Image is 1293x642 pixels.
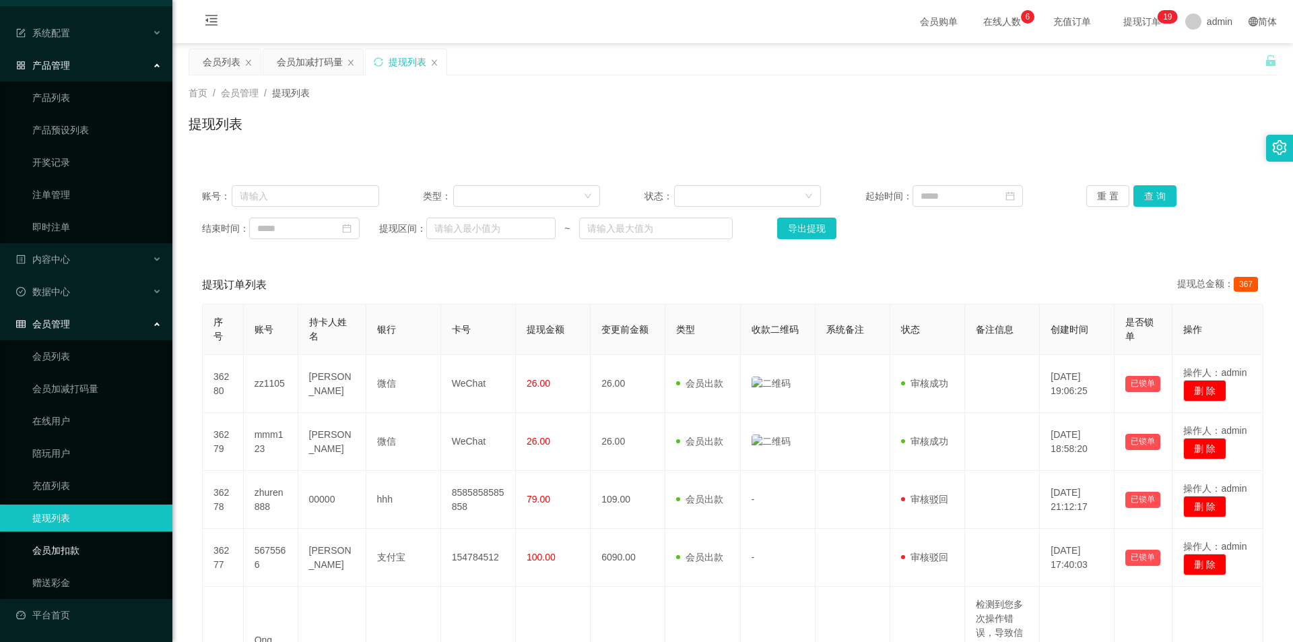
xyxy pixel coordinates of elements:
[277,49,343,75] div: 会员加减打码量
[32,505,162,532] a: 提现列表
[202,189,232,203] span: 账号：
[203,529,244,587] td: 36277
[16,61,26,70] i: 图标: appstore-o
[591,413,665,471] td: 26.00
[32,181,162,208] a: 注单管理
[1177,277,1263,293] div: 提现总金额：
[16,319,70,329] span: 会员管理
[374,57,383,67] i: 图标: sync
[203,355,244,413] td: 36280
[377,324,396,335] span: 银行
[255,324,273,335] span: 账号
[1086,185,1129,207] button: 重 置
[1125,376,1160,392] button: 已锁单
[16,319,26,329] i: 图标: table
[901,378,948,389] span: 审核成功
[244,471,298,529] td: zhuren888
[189,114,242,134] h1: 提现列表
[1021,10,1034,24] sup: 6
[1163,10,1168,24] p: 1
[1183,496,1226,517] button: 删 除
[244,529,298,587] td: 5675566
[389,49,426,75] div: 提现列表
[527,378,550,389] span: 26.00
[584,192,592,201] i: 图标: down
[1183,541,1247,552] span: 操作人：admin
[16,287,26,296] i: 图标: check-circle-o
[272,88,310,98] span: 提现列表
[1040,413,1115,471] td: [DATE] 18:58:20
[366,413,441,471] td: 微信
[441,529,516,587] td: 154784512
[865,189,913,203] span: 起始时间：
[1125,550,1160,566] button: 已锁单
[1183,367,1247,378] span: 操作人：admin
[244,355,298,413] td: zz1105
[244,59,253,67] i: 图标: close
[366,529,441,587] td: 支付宝
[32,117,162,143] a: 产品预设列表
[579,218,733,239] input: 请输入最大值为
[1125,317,1154,342] span: 是否锁单
[366,355,441,413] td: 微信
[32,84,162,111] a: 产品列表
[901,324,920,335] span: 状态
[1117,17,1168,26] span: 提现订单
[901,494,948,505] span: 审核驳回
[426,218,556,239] input: 请输入最小值为
[1183,483,1247,494] span: 操作人：admin
[826,324,864,335] span: 系统备注
[752,494,755,505] span: -
[298,529,366,587] td: [PERSON_NAME]
[342,224,352,233] i: 图标: calendar
[423,189,453,203] span: 类型：
[16,28,70,38] span: 系统配置
[32,472,162,499] a: 充值列表
[1051,324,1088,335] span: 创建时间
[189,88,207,98] span: 首页
[347,59,355,67] i: 图标: close
[527,494,550,505] span: 79.00
[752,324,799,335] span: 收款二维码
[777,218,836,239] button: 导出提现
[441,413,516,471] td: WeChat
[379,222,426,236] span: 提现区间：
[676,494,723,505] span: 会员出款
[1183,324,1202,335] span: 操作
[213,88,215,98] span: /
[441,471,516,529] td: 8585858585858
[203,471,244,529] td: 36278
[298,413,366,471] td: [PERSON_NAME]
[1272,140,1287,155] i: 图标: setting
[527,552,556,563] span: 100.00
[1158,10,1177,24] sup: 19
[976,17,1028,26] span: 在线人数
[1026,10,1030,24] p: 6
[1249,17,1258,26] i: 图标: global
[527,436,550,447] span: 26.00
[591,355,665,413] td: 26.00
[1047,17,1098,26] span: 充值订单
[1040,529,1115,587] td: [DATE] 17:40:03
[221,88,259,98] span: 会员管理
[805,192,813,201] i: 图标: down
[32,569,162,596] a: 赠送彩金
[1183,554,1226,575] button: 删 除
[16,60,70,71] span: 产品管理
[232,185,379,207] input: 请输入
[1183,425,1247,436] span: 操作人：admin
[32,214,162,240] a: 即时注单
[752,377,791,391] img: 二维码
[32,149,162,176] a: 开奖记录
[1183,380,1226,402] button: 删 除
[32,408,162,435] a: 在线用户
[752,435,791,449] img: 二维码
[189,1,234,44] i: 图标: menu-fold
[901,436,948,447] span: 审核成功
[976,324,1014,335] span: 备注信息
[601,324,649,335] span: 变更前金额
[202,277,267,293] span: 提现订单列表
[556,222,578,236] span: ~
[676,324,695,335] span: 类型
[591,529,665,587] td: 6090.00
